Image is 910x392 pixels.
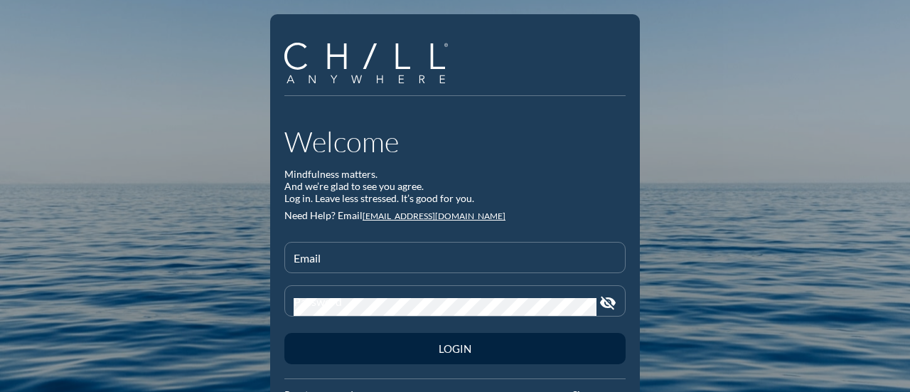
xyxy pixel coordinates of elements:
a: [EMAIL_ADDRESS][DOMAIN_NAME] [363,211,505,221]
button: Login [284,333,626,364]
span: Need Help? Email [284,209,363,221]
div: Mindfulness matters. And we’re glad to see you agree. Log in. Leave less stressed. It’s good for ... [284,169,626,204]
div: Login [309,342,601,355]
a: Company Logo [284,43,459,85]
input: Email [294,255,616,272]
img: Company Logo [284,43,448,83]
i: visibility_off [599,295,616,312]
input: Password [294,298,596,316]
h1: Welcome [284,125,626,159]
